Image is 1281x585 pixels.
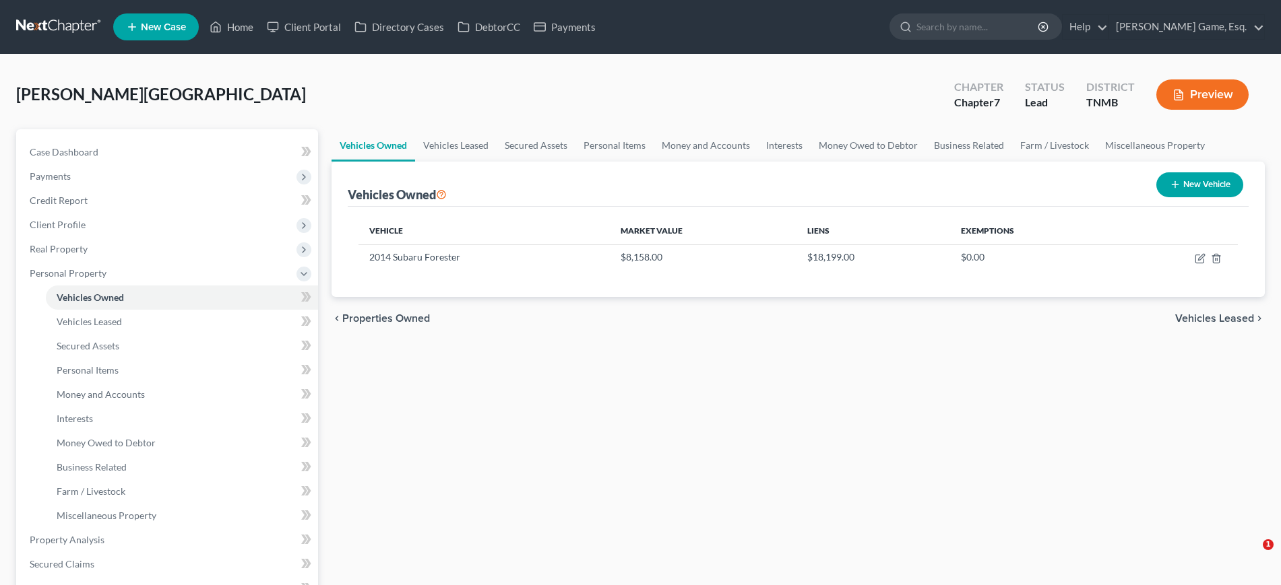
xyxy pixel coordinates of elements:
[57,316,122,327] span: Vehicles Leased
[46,407,318,431] a: Interests
[30,146,98,158] span: Case Dashboard
[610,244,796,270] td: $8,158.00
[1086,95,1135,110] div: TNMB
[348,186,447,203] div: Vehicles Owned
[1086,79,1135,95] div: District
[46,334,318,358] a: Secured Assets
[30,170,71,182] span: Payments
[30,195,88,206] span: Credit Report
[141,22,186,32] span: New Case
[342,313,430,324] span: Properties Owned
[57,485,125,497] span: Farm / Livestock
[1025,95,1065,110] div: Lead
[575,129,654,162] a: Personal Items
[1156,172,1243,197] button: New Vehicle
[260,15,348,39] a: Client Portal
[954,79,1003,95] div: Chapter
[30,219,86,230] span: Client Profile
[16,84,306,104] span: [PERSON_NAME][GEOGRAPHIC_DATA]
[1156,79,1249,110] button: Preview
[796,217,950,244] th: Liens
[1254,313,1265,324] i: chevron_right
[46,310,318,334] a: Vehicles Leased
[994,96,1000,108] span: 7
[1012,129,1097,162] a: Farm / Livestock
[57,510,156,521] span: Miscellaneous Property
[527,15,602,39] a: Payments
[1175,313,1254,324] span: Vehicles Leased
[46,455,318,479] a: Business Related
[758,129,811,162] a: Interests
[1175,313,1265,324] button: Vehicles Leased chevron_right
[358,217,610,244] th: Vehicle
[1109,15,1264,39] a: [PERSON_NAME] Game, Esq.
[954,95,1003,110] div: Chapter
[610,217,796,244] th: Market Value
[332,313,430,324] button: chevron_left Properties Owned
[30,534,104,545] span: Property Analysis
[1097,129,1213,162] a: Miscellaneous Property
[451,15,527,39] a: DebtorCC
[203,15,260,39] a: Home
[1063,15,1108,39] a: Help
[811,129,926,162] a: Money Owed to Debtor
[950,244,1117,270] td: $0.00
[57,388,145,400] span: Money and Accounts
[950,217,1117,244] th: Exemptions
[46,431,318,455] a: Money Owed to Debtor
[497,129,575,162] a: Secured Assets
[332,129,415,162] a: Vehicles Owned
[1025,79,1065,95] div: Status
[30,267,106,279] span: Personal Property
[19,140,318,164] a: Case Dashboard
[57,437,156,448] span: Money Owed to Debtor
[57,413,93,424] span: Interests
[30,243,88,254] span: Real Property
[46,504,318,528] a: Miscellaneous Property
[654,129,758,162] a: Money and Accounts
[19,528,318,552] a: Property Analysis
[348,15,451,39] a: Directory Cases
[46,358,318,382] a: Personal Items
[926,129,1012,162] a: Business Related
[46,382,318,407] a: Money and Accounts
[57,461,127,473] span: Business Related
[332,313,342,324] i: chevron_left
[916,14,1040,39] input: Search by name...
[796,244,950,270] td: $18,199.00
[57,291,124,303] span: Vehicles Owned
[19,552,318,576] a: Secured Claims
[1263,539,1274,550] span: 1
[46,479,318,504] a: Farm / Livestock
[415,129,497,162] a: Vehicles Leased
[1235,539,1268,572] iframe: Intercom live chat
[46,285,318,310] a: Vehicles Owned
[19,188,318,213] a: Credit Report
[358,244,610,270] td: 2014 Subaru Forester
[57,364,119,376] span: Personal Items
[57,340,119,351] span: Secured Assets
[30,558,94,570] span: Secured Claims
